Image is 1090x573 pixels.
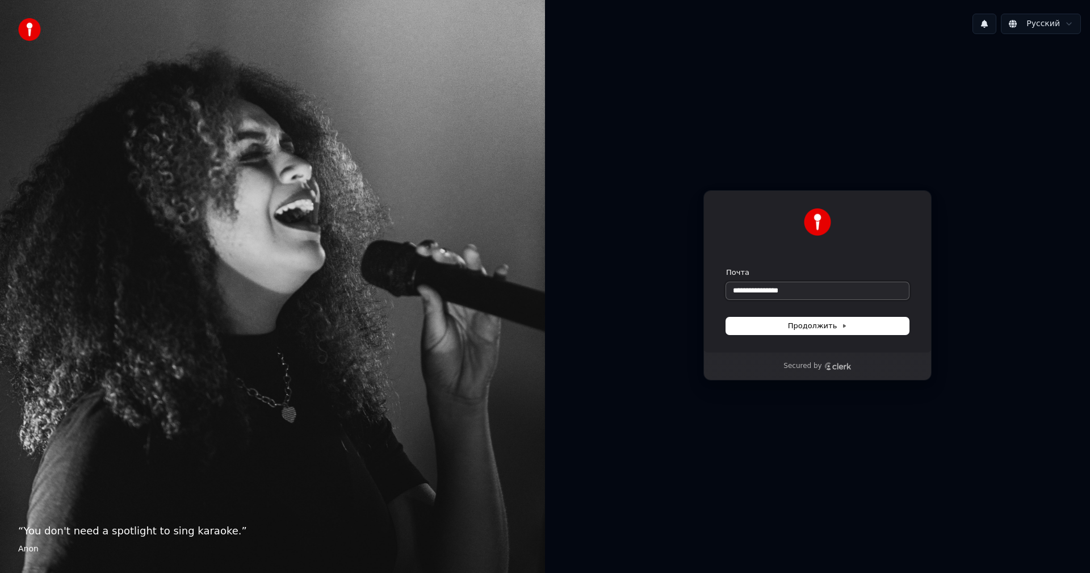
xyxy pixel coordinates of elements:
span: Продолжить [788,321,848,331]
p: Secured by [783,362,821,371]
img: Youka [804,208,831,236]
label: Почта [726,267,749,278]
a: Clerk logo [824,362,852,370]
p: “ You don't need a spotlight to sing karaoke. ” [18,523,527,539]
footer: Anon [18,543,527,555]
img: youka [18,18,41,41]
button: Продолжить [726,317,909,334]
